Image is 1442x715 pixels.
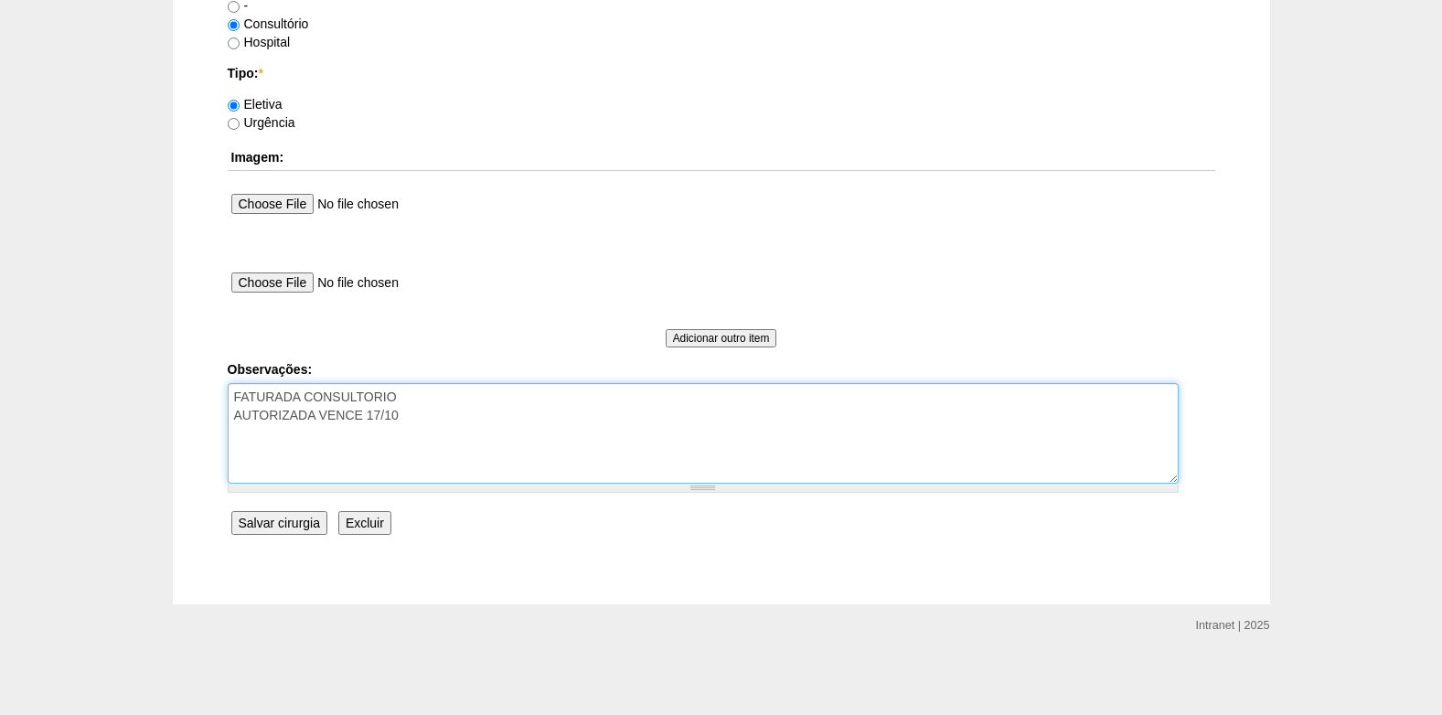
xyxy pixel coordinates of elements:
input: Excluir [338,511,391,535]
label: Urgência [228,115,295,130]
input: Urgência [228,118,240,130]
input: - [228,1,240,13]
label: Observações: [228,360,1215,379]
div: Intranet | 2025 [1196,616,1270,635]
label: Hospital [228,35,291,49]
th: Imagem: [228,144,1215,171]
label: Tipo: [228,64,1215,82]
input: Consultório [228,19,240,31]
input: Hospital [228,37,240,49]
input: Salvar cirurgia [231,511,327,535]
input: Adicionar outro item [666,329,777,347]
label: Consultório [228,16,309,31]
span: Este campo é obrigatório. [258,66,262,80]
label: Eletiva [228,97,283,112]
textarea: FATURADA CONSULTORIO AUTORIZADA VALIDADE GUIA 07/09- PRECISA REVALIDAR [228,383,1179,484]
input: Eletiva [228,100,240,112]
